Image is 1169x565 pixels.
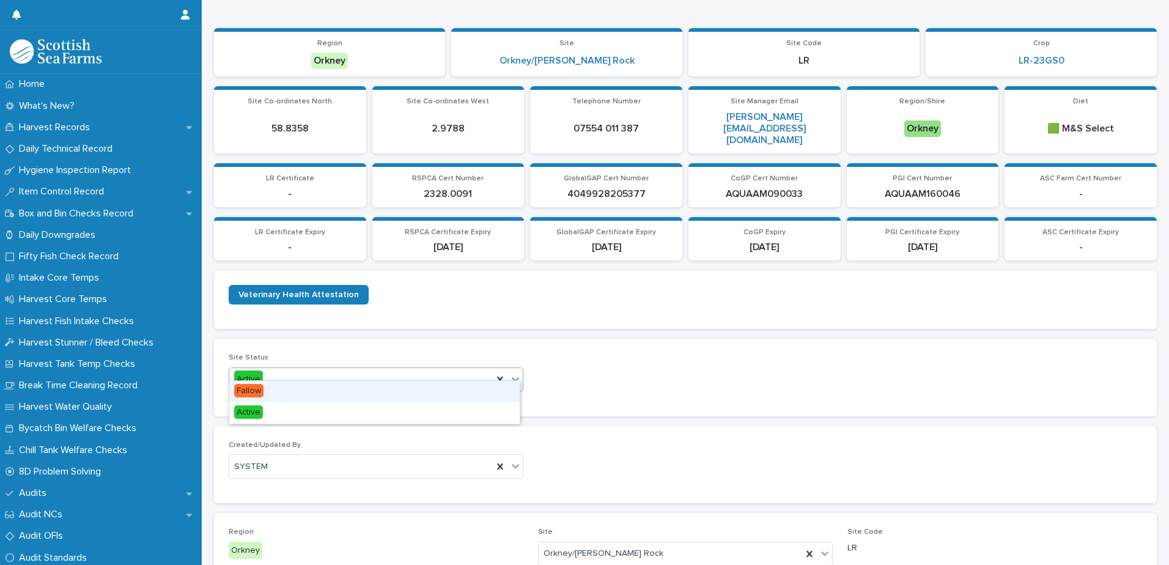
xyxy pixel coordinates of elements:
p: [DATE] [696,242,833,253]
p: Harvest Records [14,122,100,133]
p: Box and Bin Checks Record [14,208,143,220]
span: Site Code [786,40,822,47]
p: Fifty Fish Check Record [14,251,128,262]
a: [PERSON_NAME][EMAIL_ADDRESS][DOMAIN_NAME] [723,112,806,145]
p: Daily Technical Record [14,143,122,155]
p: [DATE] [380,242,517,253]
span: Site Co-ordinates North [248,98,332,105]
span: Region [317,40,342,47]
span: Created/Updated By [229,441,301,449]
span: ASC Farm Cert Number [1040,175,1121,182]
div: Fallow [229,381,520,402]
span: Site Code [847,528,883,536]
p: Audit OFIs [14,530,73,542]
p: LR [847,542,1142,555]
span: Region/Shire [899,98,945,105]
p: 07554 011 387 [537,123,675,135]
p: Harvest Fish Intake Checks [14,316,144,327]
span: Site Co-ordinates West [407,98,489,105]
span: Site [559,40,574,47]
span: PGI Cert Number [893,175,952,182]
span: Site Manager Email [731,98,798,105]
p: What's New? [14,100,84,112]
p: Hygiene Inspection Report [14,164,141,176]
div: Active [234,371,263,388]
p: Intake Core Temps [14,272,109,284]
span: Site Status [229,354,268,361]
p: - [221,242,359,253]
span: LR Certificate [266,175,314,182]
p: 2328.0091 [380,188,517,200]
span: SYSTEM [234,460,268,473]
p: 4049928205377 [537,188,675,200]
span: Site [538,528,553,536]
span: Region [229,528,254,536]
p: - [1012,242,1149,253]
p: [DATE] [854,242,992,253]
p: Bycatch Bin Welfare Checks [14,423,146,434]
span: Diet [1073,98,1088,105]
p: - [221,188,359,200]
a: Veterinary Health Attestation [229,285,369,305]
a: LR-23GS0 [1019,55,1064,67]
div: Active [229,402,520,424]
div: Orkney [229,542,262,559]
span: LR Certificate Expiry [255,229,325,236]
p: Audits [14,487,56,499]
p: Chill Tank Welfare Checks [14,445,137,456]
span: RSPCA Cert Number [412,175,484,182]
span: Active [234,405,263,419]
p: Home [14,78,54,90]
p: 2.9788 [380,123,517,135]
span: Veterinary Health Attestation [238,290,359,299]
p: Break Time Cleaning Record [14,380,147,391]
span: GlobalGAP Cert Number [564,175,649,182]
a: Orkney/[PERSON_NAME] Rock [500,55,635,67]
span: Fallow [234,384,264,397]
p: [DATE] [537,242,675,253]
p: 58.8358 [221,123,359,135]
span: CoGP Cert Number [731,175,798,182]
div: Orkney [311,53,348,69]
p: LR [696,55,912,67]
p: Harvest Tank Temp Checks [14,358,145,370]
p: - [1012,188,1149,200]
span: Crop [1033,40,1050,47]
p: AQUAAM090033 [696,188,833,200]
p: Item Control Record [14,186,114,198]
p: Audit Standards [14,552,97,564]
span: ASC Certificate Expiry [1042,229,1119,236]
img: mMrefqRFQpe26GRNOUkG [10,39,101,64]
span: PGI Certificate Expiry [885,229,959,236]
p: 8D Problem Solving [14,466,111,478]
p: 🟩 M&S Select [1012,123,1149,135]
p: AQUAAM160046 [854,188,992,200]
p: Harvest Water Quality [14,401,122,413]
div: Orkney [904,120,941,137]
p: Harvest Stunner / Bleed Checks [14,337,163,349]
p: Harvest Core Temps [14,294,117,305]
span: Orkney/[PERSON_NAME] Rock [544,547,663,560]
span: GlobalGAP Certificate Expiry [556,229,656,236]
span: CoGP Expiry [743,229,786,236]
p: Daily Downgrades [14,229,105,241]
span: RSPCA Certificate Expiry [405,229,491,236]
p: Audit NCs [14,509,72,520]
span: Telephone Number [572,98,641,105]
